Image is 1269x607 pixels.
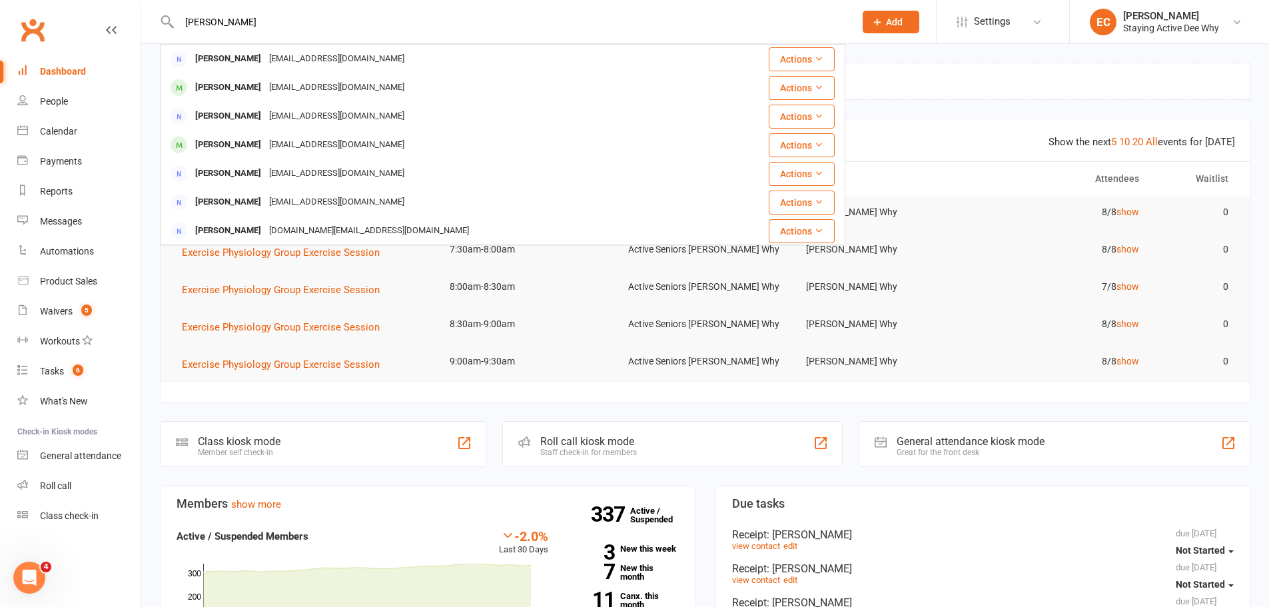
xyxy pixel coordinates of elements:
div: Workouts [40,336,80,346]
a: Tasks 6 [17,356,141,386]
a: Clubworx [16,13,49,47]
button: Not Started [1176,538,1234,562]
div: Waivers [40,306,73,316]
a: Class kiosk mode [17,501,141,531]
span: Exercise Physiology Group Exercise Session [182,358,380,370]
td: Active Seniors [PERSON_NAME] Why [616,308,795,340]
button: Exercise Physiology Group Exercise Session [182,356,389,372]
a: General attendance kiosk mode [17,441,141,471]
div: General attendance [40,450,121,461]
a: show [1116,356,1139,366]
a: show [1116,318,1139,329]
strong: 3 [568,542,615,562]
span: Exercise Physiology Group Exercise Session [182,284,380,296]
td: Active Seniors [PERSON_NAME] Why [616,271,795,303]
a: 20 [1132,136,1143,148]
a: show [1116,281,1139,292]
div: Automations [40,246,94,257]
button: Exercise Physiology Group Exercise Session [182,319,389,335]
td: [PERSON_NAME] Why [794,271,973,303]
div: Show the next events for [DATE] [1049,134,1235,150]
button: Not Started [1176,572,1234,596]
div: Payments [40,156,82,167]
span: Add [886,17,903,27]
a: 3New this week [568,544,679,553]
div: [PERSON_NAME] [191,107,265,126]
a: 7New this month [568,564,679,581]
button: Exercise Physiology Group Exercise Session [182,245,389,261]
div: Dashboard [40,66,86,77]
span: Not Started [1176,545,1225,556]
div: [PERSON_NAME] [191,78,265,97]
div: [PERSON_NAME] [191,193,265,212]
div: [EMAIL_ADDRESS][DOMAIN_NAME] [265,49,408,69]
a: view contact [732,541,780,551]
td: 0 [1151,346,1240,377]
button: Actions [769,105,835,129]
a: Product Sales [17,267,141,297]
a: Roll call [17,471,141,501]
td: 8/8 [973,346,1151,377]
a: Payments [17,147,141,177]
div: [EMAIL_ADDRESS][DOMAIN_NAME] [265,78,408,97]
div: [PERSON_NAME] [191,49,265,69]
a: 5 [1111,136,1116,148]
div: Reports [40,186,73,197]
td: Active Seniors [PERSON_NAME] Why [616,234,795,265]
div: Messages [40,216,82,227]
strong: 337 [591,504,630,524]
span: 5 [81,304,92,316]
div: Member self check-in [198,448,280,457]
span: 6 [73,364,83,376]
a: All [1146,136,1158,148]
a: Waivers 5 [17,297,141,326]
td: 0 [1151,197,1240,228]
strong: Active / Suspended Members [177,530,308,542]
strong: 7 [568,562,615,582]
button: Actions [769,191,835,215]
td: 8/8 [973,234,1151,265]
a: People [17,87,141,117]
div: Last 30 Days [499,528,548,557]
span: Exercise Physiology Group Exercise Session [182,247,380,259]
th: Attendees [973,162,1151,196]
a: view contact [732,575,780,585]
td: 9:00am-9:30am [438,346,616,377]
span: : [PERSON_NAME] [767,562,852,575]
div: Great for the front desk [897,448,1045,457]
div: Roll call [40,480,71,491]
input: Search... [175,13,845,31]
div: Receipt [732,528,1234,541]
a: Workouts [17,326,141,356]
a: edit [783,541,797,551]
a: 337Active / Suspended [630,496,689,534]
button: Add [863,11,919,33]
a: show more [231,498,281,510]
div: [DOMAIN_NAME][EMAIL_ADDRESS][DOMAIN_NAME] [265,221,473,241]
span: Exercise Physiology Group Exercise Session [182,321,380,333]
td: [PERSON_NAME] Why [794,308,973,340]
td: [PERSON_NAME] Why [794,234,973,265]
button: Actions [769,76,835,100]
div: [EMAIL_ADDRESS][DOMAIN_NAME] [265,135,408,155]
div: [PERSON_NAME] [191,135,265,155]
div: EC [1090,9,1116,35]
td: 8/8 [973,197,1151,228]
button: Actions [769,162,835,186]
td: 7/8 [973,271,1151,303]
td: 0 [1151,308,1240,340]
div: [EMAIL_ADDRESS][DOMAIN_NAME] [265,164,408,183]
td: Active Seniors [PERSON_NAME] Why [616,346,795,377]
div: [PERSON_NAME] [1123,10,1219,22]
div: General attendance kiosk mode [897,435,1045,448]
div: [EMAIL_ADDRESS][DOMAIN_NAME] [265,193,408,212]
a: show [1116,207,1139,217]
a: Automations [17,237,141,267]
div: People [40,96,68,107]
button: Actions [769,133,835,157]
div: Product Sales [40,276,97,287]
span: Settings [974,7,1011,37]
a: 10 [1119,136,1130,148]
td: [PERSON_NAME] Why [794,197,973,228]
div: Tasks [40,366,64,376]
